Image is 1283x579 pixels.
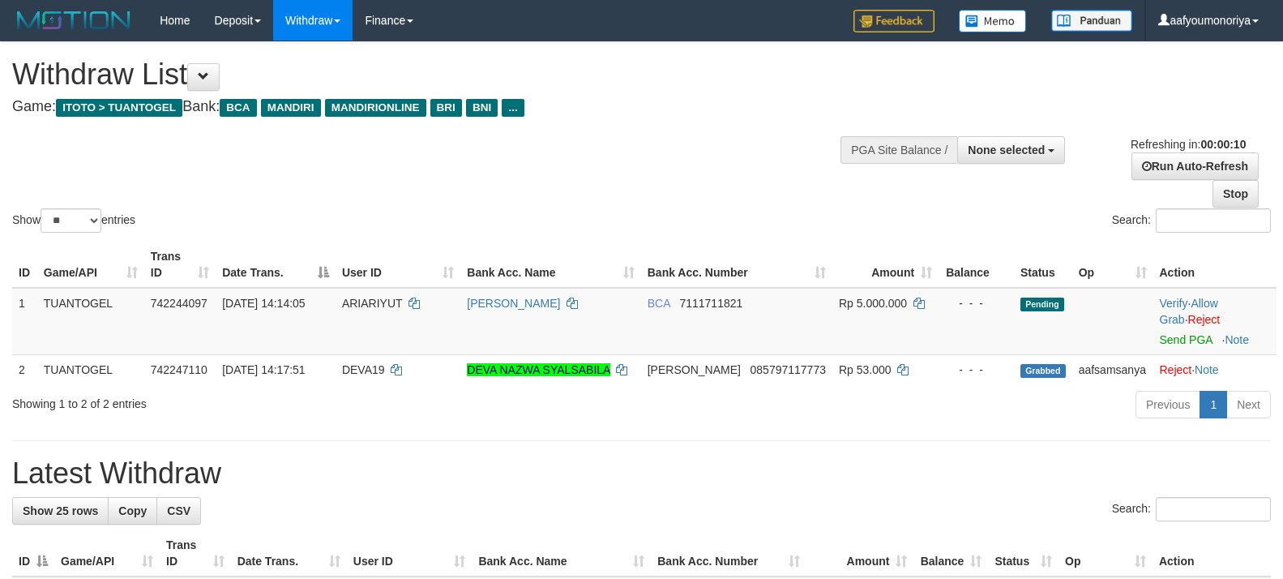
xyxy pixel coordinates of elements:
div: - - - [945,295,1007,311]
td: TUANTOGEL [37,288,144,355]
span: BCA [648,297,670,310]
span: Rp 5.000.000 [839,297,907,310]
th: Amount: activate to sort column ascending [832,242,939,288]
a: Stop [1212,180,1259,208]
a: DEVA NAZWA SYALSABILA [467,363,609,376]
span: MANDIRIONLINE [325,99,426,117]
th: Status: activate to sort column ascending [988,530,1058,577]
th: Bank Acc. Name: activate to sort column ascending [472,530,651,577]
th: Date Trans.: activate to sort column ascending [231,530,347,577]
span: Show 25 rows [23,504,98,517]
span: Copy [118,504,147,517]
a: [PERSON_NAME] [467,297,560,310]
span: Refreshing in: [1131,138,1246,151]
a: 1 [1200,391,1227,418]
span: 742244097 [151,297,207,310]
a: Show 25 rows [12,497,109,525]
th: Bank Acc. Number: activate to sort column ascending [651,530,806,577]
th: Op: activate to sort column ascending [1058,530,1153,577]
span: None selected [968,144,1045,157]
strong: 00:00:10 [1200,138,1246,151]
select: Showentries [41,208,101,233]
img: MOTION_logo.png [12,8,135,32]
button: None selected [957,136,1065,164]
th: Bank Acc. Number: activate to sort column ascending [641,242,832,288]
th: Bank Acc. Name: activate to sort column ascending [460,242,640,288]
span: CSV [167,504,190,517]
a: Previous [1135,391,1200,418]
div: PGA Site Balance / [840,136,957,164]
td: 1 [12,288,37,355]
label: Search: [1112,208,1271,233]
th: User ID: activate to sort column ascending [347,530,473,577]
th: Game/API: activate to sort column ascending [37,242,144,288]
div: - - - [945,362,1007,378]
span: [DATE] 14:17:51 [222,363,305,376]
a: Note [1195,363,1219,376]
th: Date Trans.: activate to sort column descending [216,242,336,288]
img: Button%20Memo.svg [959,10,1027,32]
span: BCA [220,99,256,117]
th: Balance [939,242,1014,288]
h4: Game: Bank: [12,99,839,115]
a: Next [1226,391,1271,418]
th: Op: activate to sort column ascending [1072,242,1153,288]
th: ID [12,242,37,288]
a: CSV [156,497,201,525]
h1: Withdraw List [12,58,839,91]
label: Show entries [12,208,135,233]
span: DEVA19 [342,363,385,376]
h1: Latest Withdraw [12,457,1271,490]
th: Action [1153,530,1271,577]
img: Feedback.jpg [853,10,934,32]
a: Reject [1188,313,1221,326]
td: TUANTOGEL [37,354,144,384]
span: BRI [430,99,462,117]
th: Trans ID: activate to sort column ascending [144,242,216,288]
th: Balance: activate to sort column ascending [913,530,988,577]
span: Pending [1020,298,1064,311]
span: 742247110 [151,363,207,376]
td: aafsamsanya [1072,354,1153,384]
span: MANDIRI [261,99,321,117]
a: Allow Grab [1160,297,1218,326]
span: ITOTO > TUANTOGEL [56,99,182,117]
a: Send PGA [1160,333,1212,346]
div: Showing 1 to 2 of 2 entries [12,389,523,412]
span: BNI [466,99,498,117]
span: [PERSON_NAME] [648,363,741,376]
span: ARIARIYUT [342,297,402,310]
td: · [1153,354,1277,384]
td: 2 [12,354,37,384]
td: · · [1153,288,1277,355]
a: Note [1225,333,1249,346]
th: Action [1153,242,1277,288]
th: Amount: activate to sort column ascending [806,530,913,577]
span: Copy 085797117773 to clipboard [751,363,826,376]
th: User ID: activate to sort column ascending [336,242,460,288]
label: Search: [1112,497,1271,521]
input: Search: [1156,208,1271,233]
a: Reject [1160,363,1192,376]
th: Game/API: activate to sort column ascending [54,530,160,577]
span: [DATE] 14:14:05 [222,297,305,310]
th: Trans ID: activate to sort column ascending [160,530,231,577]
a: Run Auto-Refresh [1131,152,1259,180]
a: Copy [108,497,157,525]
th: ID: activate to sort column descending [12,530,54,577]
span: · [1160,297,1218,326]
img: panduan.png [1051,10,1132,32]
input: Search: [1156,497,1271,521]
span: Copy 7111711821 to clipboard [679,297,742,310]
span: Rp 53.000 [839,363,892,376]
a: Verify [1160,297,1188,310]
th: Status [1014,242,1072,288]
span: ... [502,99,524,117]
span: Grabbed [1020,364,1066,378]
